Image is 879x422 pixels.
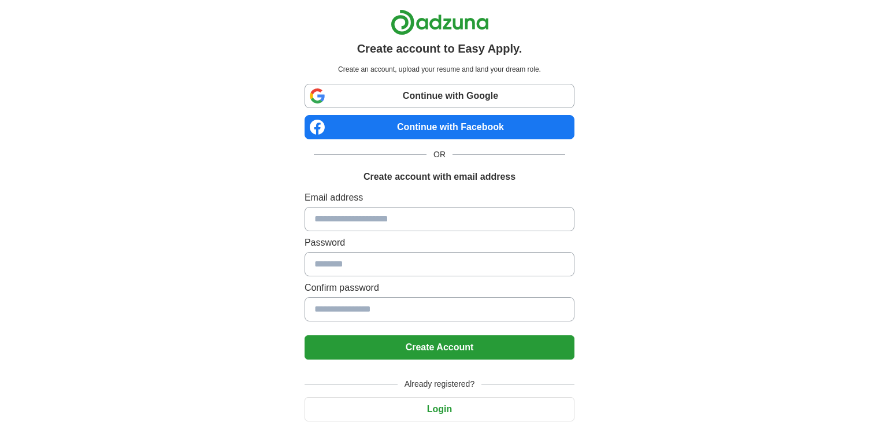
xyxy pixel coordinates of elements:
h1: Create account with email address [364,170,515,184]
button: Create Account [305,335,574,360]
h1: Create account to Easy Apply. [357,40,522,57]
button: Login [305,397,574,421]
span: OR [426,149,453,161]
a: Continue with Google [305,84,574,108]
span: Already registered? [398,378,481,390]
a: Continue with Facebook [305,115,574,139]
p: Create an account, upload your resume and land your dream role. [307,64,572,75]
img: Adzuna logo [391,9,489,35]
label: Email address [305,191,574,205]
label: Password [305,236,574,250]
label: Confirm password [305,281,574,295]
a: Login [305,404,574,414]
